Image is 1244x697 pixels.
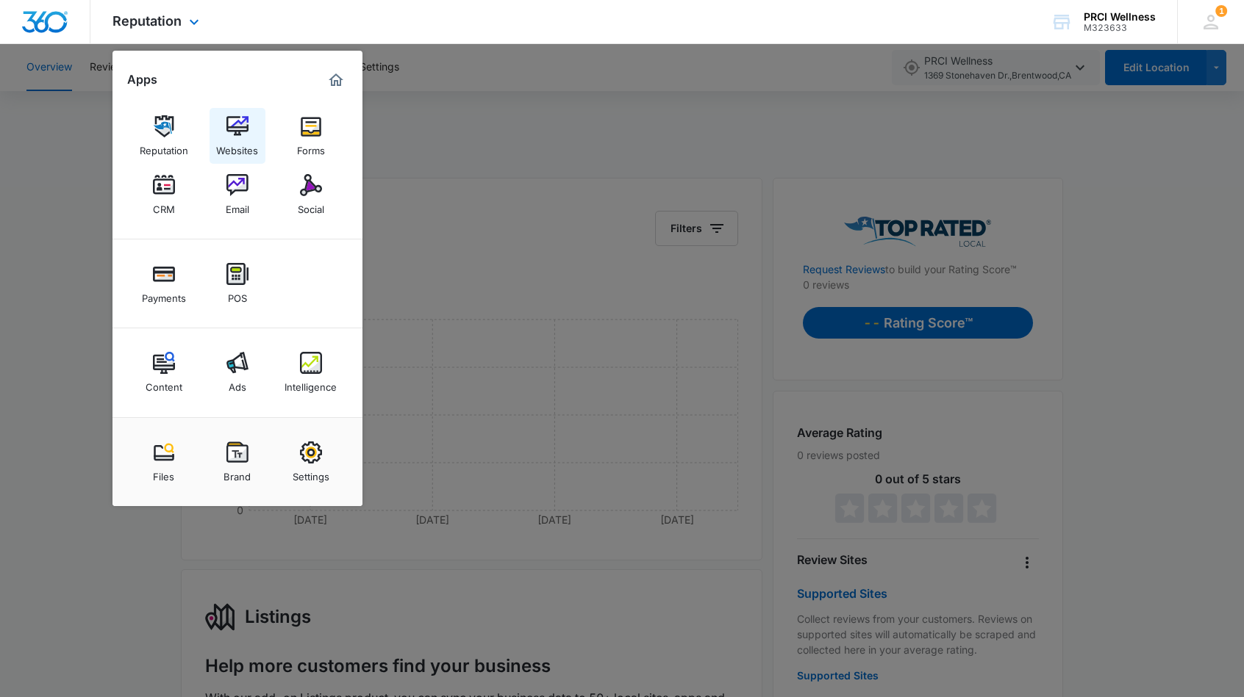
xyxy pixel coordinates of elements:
a: Files [136,434,192,490]
div: Email [226,196,249,215]
span: 1 [1215,5,1227,17]
div: Settings [293,463,329,483]
span: Reputation [112,13,182,29]
a: POS [210,256,265,311]
a: Social [283,167,339,223]
div: Reputation [140,137,188,156]
div: Social [298,196,324,215]
div: notifications count [1215,5,1227,17]
div: Intelligence [285,374,337,393]
div: account name [1084,11,1156,23]
a: Marketing 360® Dashboard [324,68,348,92]
div: Payments [142,285,186,304]
a: Forms [283,108,339,164]
div: Forms [297,137,325,156]
a: Brand [210,434,265,490]
a: Ads [210,344,265,400]
div: CRM [153,196,175,215]
a: Websites [210,108,265,164]
div: POS [228,285,247,304]
a: Reputation [136,108,192,164]
div: Ads [229,374,246,393]
a: Payments [136,256,192,311]
a: Content [136,344,192,400]
div: account id [1084,23,1156,33]
a: CRM [136,167,192,223]
h2: Apps [127,73,157,87]
div: Brand [224,463,251,483]
a: Intelligence [283,344,339,400]
div: Files [153,463,174,483]
a: Settings [283,434,339,490]
div: Websites [216,137,258,156]
a: Email [210,167,265,223]
div: Content [146,374,182,393]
